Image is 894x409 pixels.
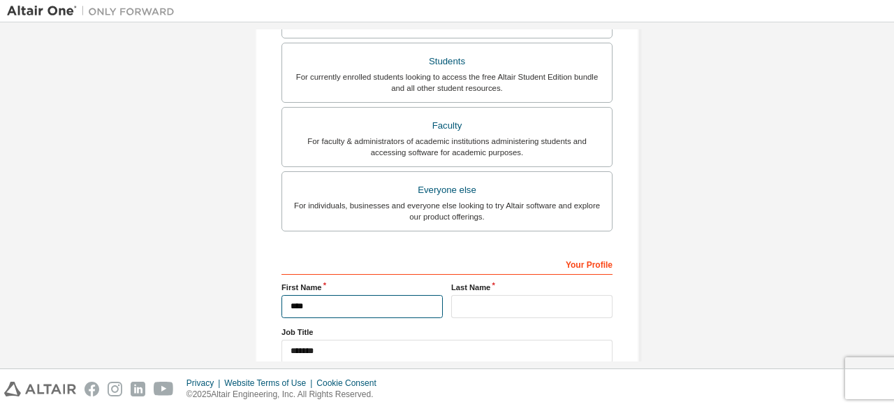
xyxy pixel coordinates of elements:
[186,378,224,389] div: Privacy
[281,252,613,275] div: Your Profile
[224,378,316,389] div: Website Terms of Use
[7,4,182,18] img: Altair One
[131,382,145,396] img: linkedin.svg
[186,389,385,401] p: © 2025 Altair Engineering, Inc. All Rights Reserved.
[291,180,603,200] div: Everyone else
[291,136,603,158] div: For faculty & administrators of academic institutions administering students and accessing softwa...
[154,382,174,396] img: youtube.svg
[291,52,603,71] div: Students
[4,382,76,396] img: altair_logo.svg
[281,282,443,293] label: First Name
[291,116,603,136] div: Faculty
[451,282,613,293] label: Last Name
[281,327,613,338] label: Job Title
[316,378,384,389] div: Cookie Consent
[291,200,603,222] div: For individuals, businesses and everyone else looking to try Altair software and explore our prod...
[85,382,99,396] img: facebook.svg
[291,71,603,94] div: For currently enrolled students looking to access the free Altair Student Edition bundle and all ...
[108,382,122,396] img: instagram.svg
